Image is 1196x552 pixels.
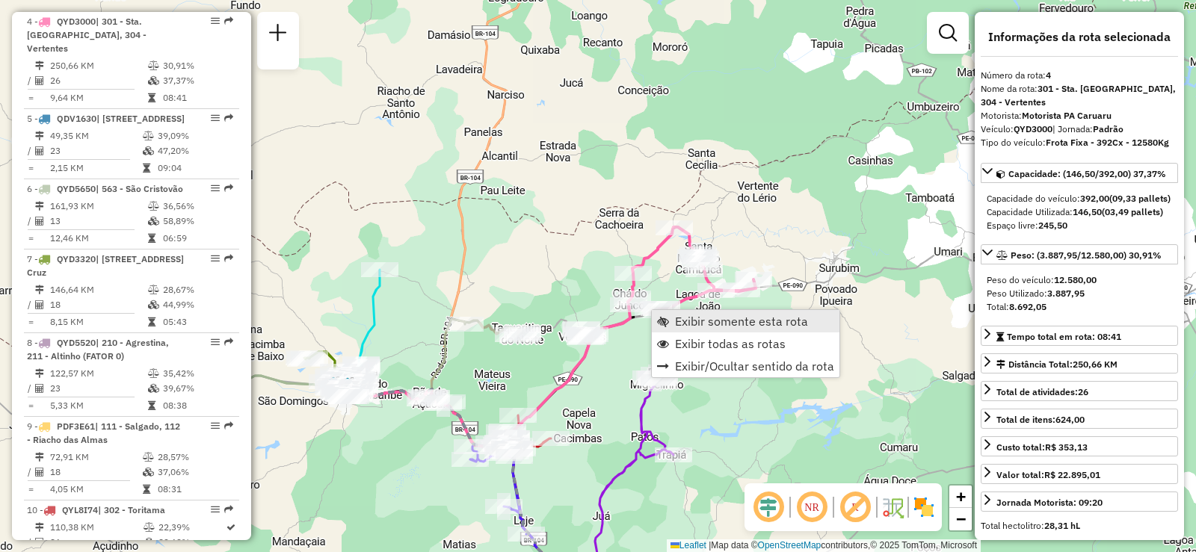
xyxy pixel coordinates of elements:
h4: Informações da rota selecionada [981,30,1178,44]
td: 146,64 KM [49,282,147,297]
div: Custo total: [996,441,1088,454]
img: PA - Sta Cruz [338,376,357,396]
span: | [STREET_ADDRESS] [96,113,185,124]
div: Map data © contributors,© 2025 TomTom, Microsoft [667,539,981,552]
a: Total de itens:624,00 [981,409,1178,429]
td: 28,57% [157,450,232,465]
i: Total de Atividades [35,146,44,155]
i: % de utilização do peso [143,131,154,140]
td: / [27,465,34,480]
a: Jornada Motorista: 09:20 [981,491,1178,512]
strong: 245,50 [1038,220,1067,231]
li: Exibir somente esta rota [652,310,839,332]
i: Total de Atividades [35,76,44,85]
span: QYD3320 [57,253,96,264]
a: Nova sessão e pesquisa [263,18,293,52]
td: 22,39% [158,520,225,535]
em: Rota exportada [224,184,233,193]
i: % de utilização da cubagem [148,300,159,309]
div: Jornada Motorista: 09:20 [996,496,1103,509]
span: | [STREET_ADDRESS] Cruz [27,253,184,278]
span: Exibir somente esta rota [675,315,808,327]
em: Rota exportada [224,505,233,514]
span: QYD5650 [57,183,96,194]
td: 39,09% [157,128,232,143]
i: Distância Total [35,131,44,140]
div: Capacidade do veículo: [987,192,1172,205]
strong: Padrão [1093,123,1123,134]
td: = [27,90,34,105]
td: 44,99% [162,297,233,312]
div: Número da rota: [981,69,1178,82]
span: 6 - [27,183,183,194]
span: Ocultar deslocamento [750,489,786,525]
i: Total de Atividades [35,217,44,226]
td: / [27,214,34,229]
span: QDV1630 [57,113,96,124]
span: | 210 - Agrestina, 211 - Altinho (FATOR 0) [27,337,169,362]
img: Fluxo de ruas [881,495,904,519]
div: Total: [987,300,1172,314]
strong: 28,31 hL [1044,520,1080,531]
i: Tempo total em rota [143,164,150,173]
i: Distância Total [35,453,44,462]
em: Opções [211,184,220,193]
strong: 8.692,05 [1009,301,1046,312]
td: / [27,381,34,396]
div: Capacidade Utilizada: [987,205,1172,219]
strong: 3.887,95 [1047,288,1085,299]
td: 12,46 KM [49,231,147,246]
td: / [27,297,34,312]
i: Distância Total [35,285,44,294]
i: Total de Atividades [35,468,44,477]
span: | 111 - Salgado, 112 - Riacho das Almas [27,421,180,445]
strong: 26 [1078,386,1088,397]
i: Distância Total [35,202,44,211]
span: Capacidade: (146,50/392,00) 37,37% [1008,168,1166,179]
td: = [27,161,34,176]
td: = [27,398,34,413]
a: Capacidade: (146,50/392,00) 37,37% [981,163,1178,183]
td: 161,93 KM [49,199,147,214]
i: Tempo total em rota [143,485,150,494]
span: − [956,509,966,528]
div: Peso Utilizado: [987,287,1172,300]
span: 7 - [27,253,184,278]
td: 26 [49,535,143,550]
span: | 563 - São Cristovão [96,183,183,194]
td: 37,37% [162,73,233,88]
td: 06:59 [162,231,233,246]
em: Opções [211,421,220,430]
a: Leaflet [671,540,706,551]
em: Opções [211,338,220,347]
strong: Frota Fixa - 392Cx - 12580Kg [1046,137,1169,148]
span: Total de atividades: [996,386,1088,397]
i: % de utilização do peso [148,369,159,378]
strong: 624,00 [1055,414,1085,425]
td: 05:43 [162,314,233,329]
i: % de utilização da cubagem [143,146,154,155]
span: + [956,487,966,506]
td: 26 [49,73,147,88]
span: 4 - [27,16,147,54]
i: Tempo total em rota [148,234,155,243]
a: OpenStreetMap [758,540,822,551]
li: Exibir todas as rotas [652,332,839,355]
a: Zoom out [949,508,972,530]
td: 23,63% [158,535,225,550]
td: 08:41 [162,90,233,105]
td: 4,05 KM [49,482,142,497]
span: | Jornada: [1052,123,1123,134]
td: 13 [49,214,147,229]
td: 23 [49,143,142,158]
i: Tempo total em rota [148,317,155,326]
td: 2,15 KM [49,161,142,176]
strong: R$ 353,13 [1045,441,1088,453]
span: Tempo total em rota: 08:41 [1007,331,1121,342]
span: 250,66 KM [1073,359,1118,370]
div: Nome da rota: [981,82,1178,109]
strong: 146,50 [1073,206,1102,217]
strong: 392,00 [1080,193,1109,204]
span: Exibir/Ocultar sentido da rota [675,360,834,372]
span: Peso: (3.887,95/12.580,00) 30,91% [1011,249,1162,261]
